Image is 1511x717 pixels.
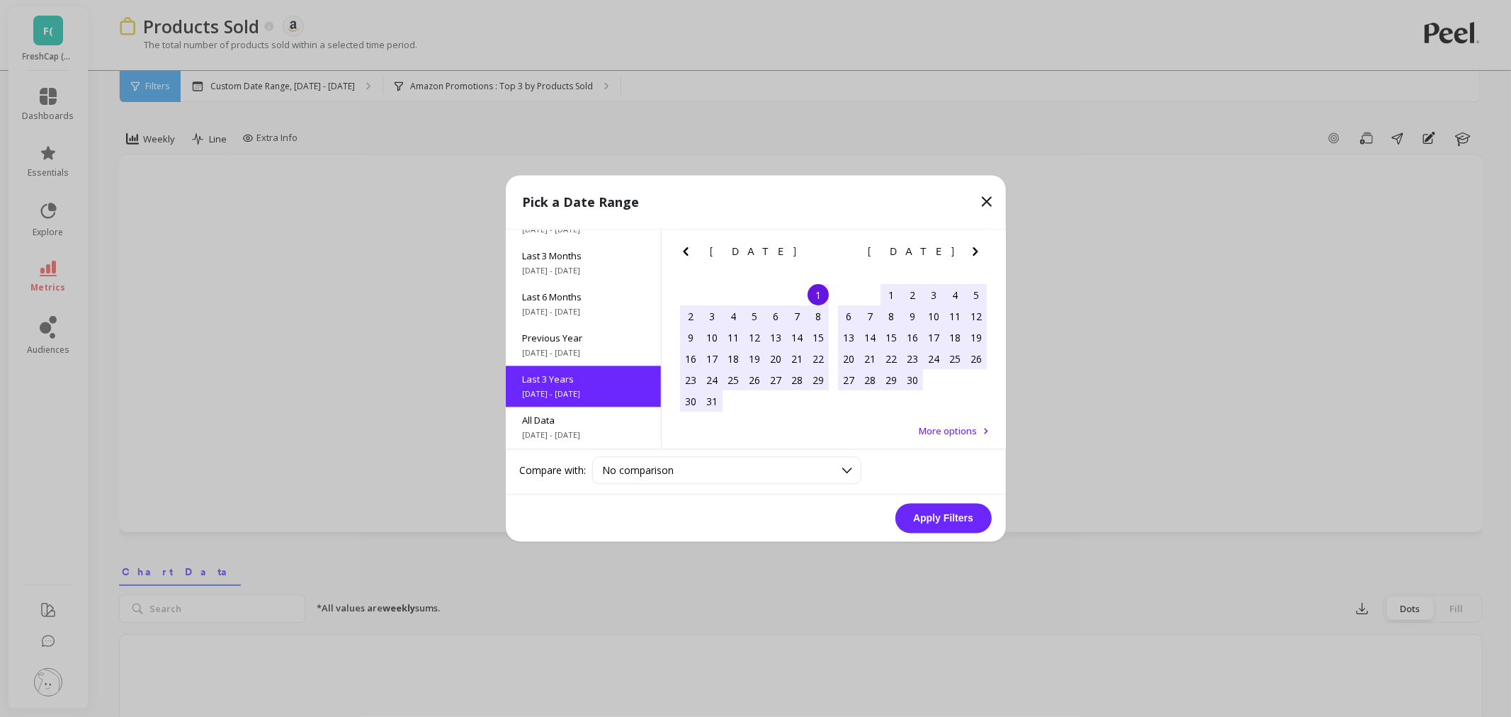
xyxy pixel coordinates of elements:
div: Choose Thursday, October 27th, 2022 [765,370,786,391]
div: Choose Thursday, November 10th, 2022 [923,306,944,327]
div: Choose Wednesday, November 16th, 2022 [902,327,923,349]
div: Choose Thursday, October 20th, 2022 [765,349,786,370]
span: Previous Year [523,332,644,345]
div: Choose Sunday, October 23rd, 2022 [680,370,701,391]
span: More options [919,425,978,438]
div: Choose Thursday, October 6th, 2022 [765,306,786,327]
div: Choose Thursday, November 3rd, 2022 [923,285,944,306]
div: Choose Thursday, October 13th, 2022 [765,327,786,349]
div: Choose Wednesday, October 5th, 2022 [744,306,765,327]
div: Choose Friday, October 7th, 2022 [786,306,808,327]
span: [DATE] - [DATE] [523,225,644,236]
div: Choose Sunday, November 6th, 2022 [838,306,859,327]
div: Choose Wednesday, October 19th, 2022 [744,349,765,370]
div: Choose Tuesday, November 15th, 2022 [881,327,902,349]
div: Choose Tuesday, November 29th, 2022 [881,370,902,391]
div: Choose Tuesday, October 18th, 2022 [723,349,744,370]
button: Previous Month [834,244,857,266]
div: Choose Monday, November 14th, 2022 [859,327,881,349]
div: Choose Sunday, November 27th, 2022 [838,370,859,391]
div: Choose Saturday, October 22nd, 2022 [808,349,829,370]
div: Choose Saturday, October 15th, 2022 [808,327,829,349]
div: Choose Thursday, November 24th, 2022 [923,349,944,370]
div: Choose Wednesday, November 2nd, 2022 [902,285,923,306]
span: [DATE] - [DATE] [523,348,644,359]
div: Choose Sunday, October 30th, 2022 [680,391,701,412]
div: Choose Friday, November 25th, 2022 [944,349,966,370]
div: Choose Wednesday, October 26th, 2022 [744,370,765,391]
div: Choose Wednesday, November 23rd, 2022 [902,349,923,370]
div: Choose Wednesday, October 12th, 2022 [744,327,765,349]
div: Choose Tuesday, October 11th, 2022 [723,327,744,349]
div: Choose Saturday, November 12th, 2022 [966,306,987,327]
span: No comparison [603,464,674,478]
div: Choose Saturday, November 5th, 2022 [966,285,987,306]
button: Next Month [809,244,832,266]
div: Choose Saturday, November 19th, 2022 [966,327,987,349]
span: Last 3 Years [523,373,644,386]
div: Choose Saturday, October 29th, 2022 [808,370,829,391]
span: [DATE] - [DATE] [523,307,644,318]
button: Next Month [967,244,990,266]
button: Apply Filters [895,504,992,533]
span: Last 3 Months [523,250,644,263]
div: Choose Monday, October 17th, 2022 [701,349,723,370]
label: Compare with: [520,463,587,478]
div: Choose Wednesday, November 30th, 2022 [902,370,923,391]
div: Choose Tuesday, October 4th, 2022 [723,306,744,327]
div: Choose Sunday, November 20th, 2022 [838,349,859,370]
span: Last 6 Months [523,291,644,304]
span: [DATE] [710,247,798,258]
div: Choose Friday, November 18th, 2022 [944,327,966,349]
div: Choose Wednesday, November 9th, 2022 [902,306,923,327]
div: Choose Monday, October 24th, 2022 [701,370,723,391]
div: Choose Sunday, November 13th, 2022 [838,327,859,349]
span: [DATE] - [DATE] [523,389,644,400]
div: Choose Tuesday, November 8th, 2022 [881,306,902,327]
div: Choose Monday, November 7th, 2022 [859,306,881,327]
div: Choose Saturday, October 8th, 2022 [808,306,829,327]
div: Choose Monday, October 10th, 2022 [701,327,723,349]
div: Choose Sunday, October 9th, 2022 [680,327,701,349]
span: All Data [523,414,644,427]
div: Choose Monday, October 3rd, 2022 [701,306,723,327]
div: Choose Monday, November 28th, 2022 [859,370,881,391]
span: [DATE] - [DATE] [523,266,644,277]
div: month 2022-10 [680,285,829,412]
button: Previous Month [677,244,700,266]
div: Choose Friday, October 21st, 2022 [786,349,808,370]
span: [DATE] [868,247,956,258]
p: Pick a Date Range [523,193,640,213]
div: month 2022-11 [838,285,987,391]
div: Choose Saturday, October 1st, 2022 [808,285,829,306]
span: [DATE] - [DATE] [523,430,644,441]
div: Choose Sunday, October 16th, 2022 [680,349,701,370]
div: Choose Tuesday, November 22nd, 2022 [881,349,902,370]
div: Choose Saturday, November 26th, 2022 [966,349,987,370]
div: Choose Friday, October 28th, 2022 [786,370,808,391]
div: Choose Tuesday, November 1st, 2022 [881,285,902,306]
div: Choose Sunday, October 2nd, 2022 [680,306,701,327]
div: Choose Friday, November 4th, 2022 [944,285,966,306]
div: Choose Friday, October 14th, 2022 [786,327,808,349]
div: Choose Monday, November 21st, 2022 [859,349,881,370]
div: Choose Monday, October 31st, 2022 [701,391,723,412]
div: Choose Friday, November 11th, 2022 [944,306,966,327]
div: Choose Thursday, November 17th, 2022 [923,327,944,349]
div: Choose Tuesday, October 25th, 2022 [723,370,744,391]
